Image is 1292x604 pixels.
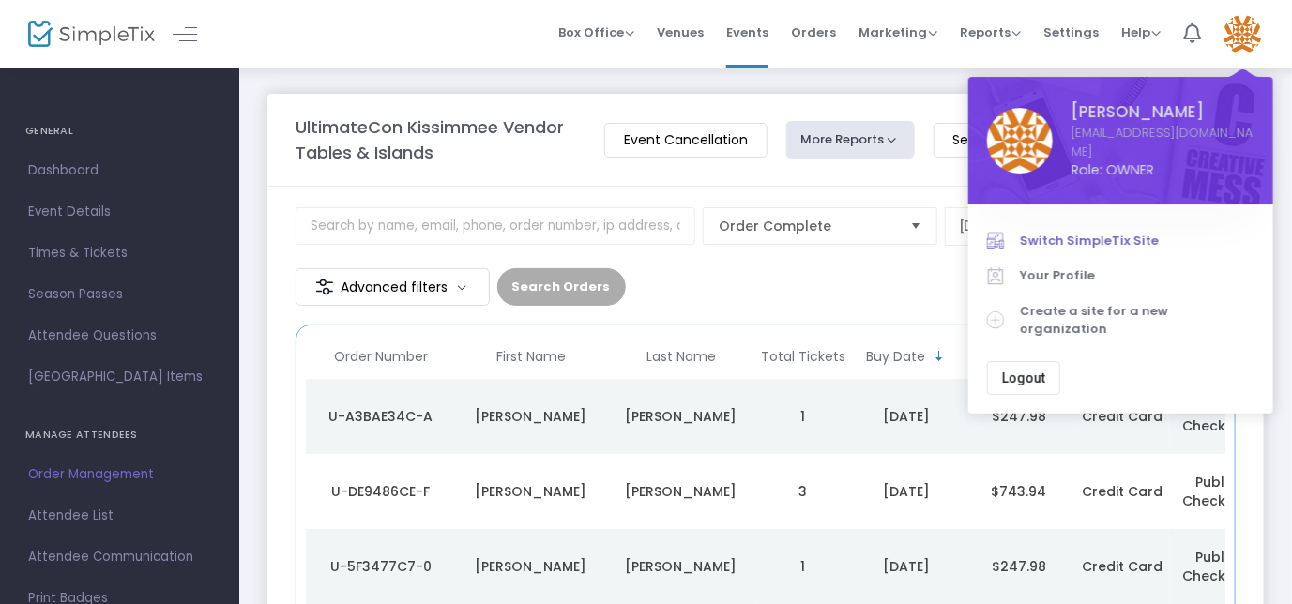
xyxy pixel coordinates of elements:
[987,294,1254,347] a: Create a site for a new organization
[296,114,586,165] m-panel-title: UltimateCon Kissimmee Vendor Tables & Islands
[311,407,451,426] div: U-A3BAE34C-A
[28,324,211,348] span: Attendee Questions
[786,121,916,159] button: More Reports
[756,454,850,529] td: 3
[987,258,1254,294] a: Your Profile
[987,361,1060,395] button: Logout
[963,529,1075,604] td: $247.98
[1043,8,1099,56] span: Settings
[558,23,634,41] span: Box Office
[960,23,1021,41] span: Reports
[726,8,768,56] span: Events
[28,545,211,569] span: Attendee Communication
[311,557,451,576] div: U-5F3477C7-0
[934,123,1069,158] m-button: Seat Inventory
[1183,398,1250,435] span: Public Checkout
[963,454,1075,529] td: $743.94
[611,407,752,426] div: Beltran
[903,208,929,244] button: Select
[859,23,937,41] span: Marketing
[1082,407,1163,426] span: Credit Card
[461,407,601,426] div: Carlos
[719,217,895,235] span: Order Complete
[1002,370,1045,385] span: Logout
[611,557,752,576] div: McPeak
[315,278,334,296] img: filter
[28,159,211,183] span: Dashboard
[25,416,214,454] h4: MANAGE ATTENDEES
[756,335,850,379] th: Total Tickets
[756,529,850,604] td: 1
[28,504,211,528] span: Attendee List
[855,482,958,501] div: 8/25/2025
[461,557,601,576] div: Michael
[311,482,451,501] div: U-DE9486CE-F
[1020,302,1254,339] span: Create a site for a new organization
[866,349,925,365] span: Buy Date
[496,349,566,365] span: First Name
[1082,557,1163,576] span: Credit Card
[855,407,958,426] div: 8/25/2025
[25,113,214,150] h4: GENERAL
[334,349,428,365] span: Order Number
[28,241,211,265] span: Times & Tickets
[756,379,850,454] td: 1
[1020,232,1254,250] span: Switch SimpleTix Site
[1121,23,1161,41] span: Help
[28,282,211,307] span: Season Passes
[932,349,947,364] span: Sortable
[611,482,752,501] div: Martin
[28,462,211,487] span: Order Management
[604,123,768,158] m-button: Event Cancellation
[646,349,716,365] span: Last Name
[1183,473,1250,510] span: Public Checkout
[296,207,695,245] input: Search by name, email, phone, order number, ip address, or last 4 digits of card
[657,8,704,56] span: Venues
[963,379,1075,454] td: $247.98
[461,482,601,501] div: Dylan
[1072,124,1254,160] a: [EMAIL_ADDRESS][DOMAIN_NAME]
[960,219,1159,234] span: [DATE] 11:00 AM - [DATE] 4:00 PM
[1082,482,1163,501] span: Credit Card
[1072,160,1254,180] span: Role: OWNER
[28,200,211,224] span: Event Details
[28,365,211,389] span: [GEOGRAPHIC_DATA] Items
[1072,100,1254,124] span: [PERSON_NAME]
[791,8,836,56] span: Orders
[296,268,490,306] m-button: Advanced filters
[855,557,958,576] div: 8/24/2025
[1020,266,1254,285] span: Your Profile
[1183,548,1250,585] span: Public Checkout
[987,223,1254,259] a: Switch SimpleTix Site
